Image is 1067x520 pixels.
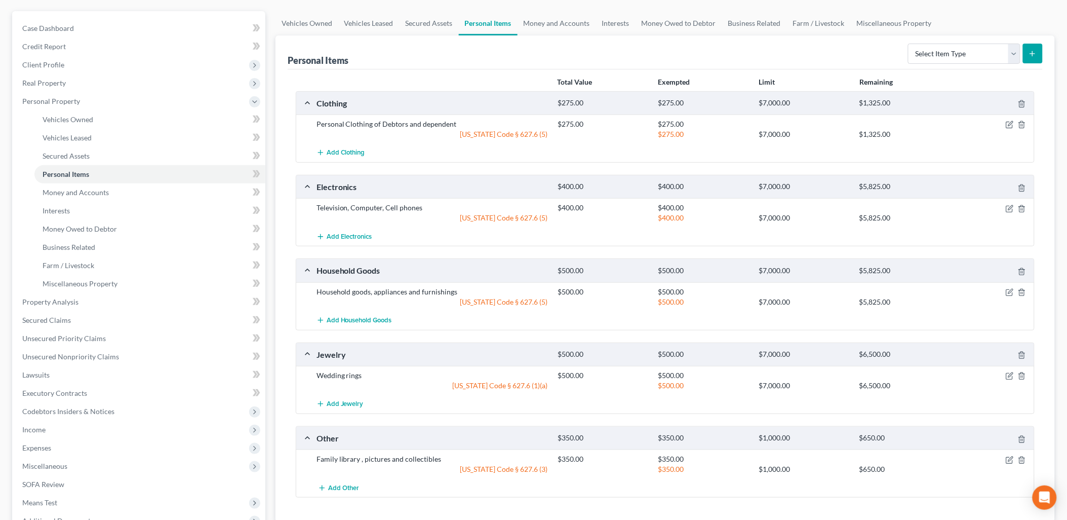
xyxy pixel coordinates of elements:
a: Interests [596,11,636,35]
a: Vehicles Leased [338,11,400,35]
span: Add Other [328,484,359,492]
span: Add Household Goods [327,316,392,324]
a: Unsecured Priority Claims [14,329,265,348]
a: Miscellaneous Property [34,275,265,293]
strong: Remaining [859,78,893,86]
div: Wedding rings [311,370,552,381]
span: Credit Report [22,42,66,51]
span: Secured Claims [22,316,71,324]
div: [US_STATE] Code § 627.6 (3) [311,464,552,474]
div: Family library , pictures and collectibles [311,454,552,464]
span: Money and Accounts [43,188,109,197]
button: Add Clothing [317,143,365,162]
div: $650.00 [854,464,955,474]
span: Income [22,425,46,434]
div: Electronics [311,181,552,192]
span: Vehicles Owned [43,115,93,124]
button: Add Jewelry [317,395,364,414]
a: Interests [34,202,265,220]
strong: Limit [759,78,775,86]
strong: Exempted [658,78,690,86]
div: $5,825.00 [854,213,955,223]
a: Unsecured Nonpriority Claims [14,348,265,366]
div: [US_STATE] Code § 627.6 (5) [311,297,552,307]
div: [US_STATE] Code § 627.6 (5) [311,213,552,223]
div: $500.00 [552,370,653,381]
div: $6,500.00 [854,381,955,391]
span: Lawsuits [22,370,50,379]
span: Case Dashboard [22,24,74,32]
div: $7,000.00 [754,98,854,108]
div: $1,000.00 [754,433,854,443]
div: $1,000.00 [754,464,854,474]
div: $7,000.00 [754,182,854,192]
span: Money Owed to Debtor [43,225,117,233]
div: $350.00 [653,433,754,443]
span: Interests [43,206,70,215]
div: $350.00 [552,454,653,464]
span: Means Test [22,498,57,507]
div: $350.00 [653,464,754,474]
div: $7,000.00 [754,350,854,359]
div: Clothing [311,98,552,108]
button: Add Other [317,478,361,497]
span: Add Jewelry [327,400,364,408]
span: SOFA Review [22,480,64,489]
div: $7,000.00 [754,213,854,223]
button: Add Electronics [317,227,372,246]
div: Television, Computer, Cell phones [311,203,552,213]
span: Secured Assets [43,152,90,160]
div: $500.00 [653,350,754,359]
div: $500.00 [653,297,754,307]
div: $5,825.00 [854,182,955,192]
span: Property Analysis [22,298,78,306]
a: Secured Assets [34,147,265,165]
div: Open Intercom Messenger [1033,486,1057,510]
a: Case Dashboard [14,19,265,38]
a: Executory Contracts [14,384,265,402]
a: Money Owed to Debtor [636,11,722,35]
a: Credit Report [14,38,265,56]
div: $400.00 [552,203,653,213]
a: Secured Claims [14,311,265,329]
span: Miscellaneous Property [43,279,117,288]
span: Add Electronics [327,233,372,241]
a: Vehicles Leased [34,129,265,147]
div: $275.00 [552,98,653,108]
button: Add Household Goods [317,311,392,330]
div: $400.00 [653,213,754,223]
div: $350.00 [653,454,754,464]
div: $500.00 [552,266,653,276]
div: $5,825.00 [854,266,955,276]
div: $500.00 [552,287,653,297]
span: Client Profile [22,60,64,69]
span: Codebtors Insiders & Notices [22,407,114,416]
div: $7,000.00 [754,297,854,307]
span: Business Related [43,243,95,251]
span: Vehicles Leased [43,133,92,142]
a: Money and Accounts [518,11,596,35]
a: Personal Items [459,11,518,35]
a: Business Related [722,11,787,35]
a: Farm / Livestock [787,11,851,35]
div: $6,500.00 [854,350,955,359]
a: Vehicles Owned [34,110,265,129]
div: $1,325.00 [854,98,955,108]
div: Household goods, appliances and furnishings [311,287,552,297]
span: Add Clothing [327,149,365,157]
div: $275.00 [653,119,754,129]
span: Executory Contracts [22,389,87,397]
div: $350.00 [552,433,653,443]
div: $5,825.00 [854,297,955,307]
a: Vehicles Owned [275,11,338,35]
div: $400.00 [552,182,653,192]
a: Money Owed to Debtor [34,220,265,238]
div: Personal Clothing of Debtors and dependent [311,119,552,129]
div: $650.00 [854,433,955,443]
span: Unsecured Nonpriority Claims [22,352,119,361]
div: $400.00 [653,203,754,213]
div: $7,000.00 [754,266,854,276]
div: $7,000.00 [754,381,854,391]
a: Secured Assets [400,11,459,35]
a: Lawsuits [14,366,265,384]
